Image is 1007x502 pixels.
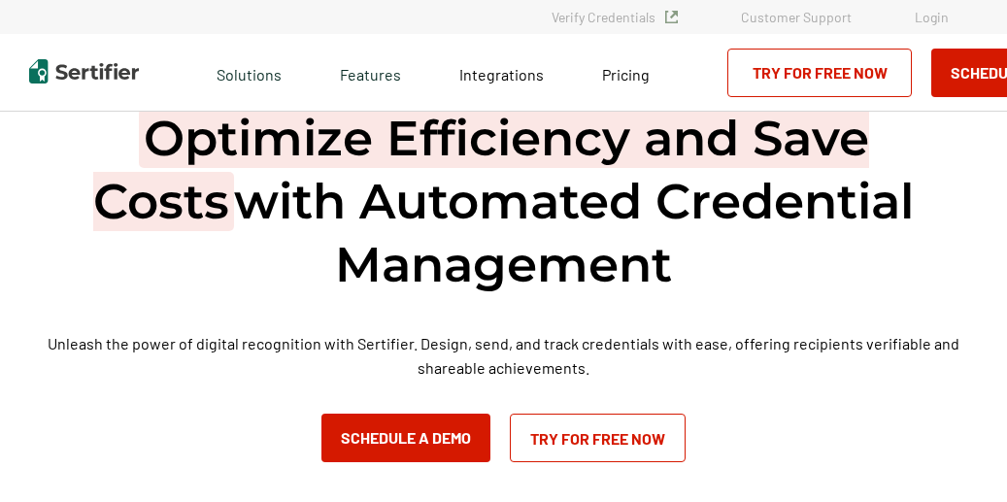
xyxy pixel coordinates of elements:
span: Features [340,60,401,84]
a: Try for Free Now [510,414,686,462]
span: Integrations [459,65,544,84]
a: Try for Free Now [727,49,912,97]
a: Pricing [602,60,650,84]
span: Pricing [602,65,650,84]
img: Sertifier | Digital Credentialing Platform [29,59,139,84]
a: Login [915,9,949,25]
a: Integrations [459,60,544,84]
p: Unleash the power of digital recognition with Sertifier. Design, send, and track credentials with... [16,331,991,380]
a: Verify Credentials [552,9,678,25]
span: Solutions [217,60,282,84]
img: Verified [665,11,678,23]
h1: with Automated Credential Management [16,107,991,296]
a: Customer Support [741,9,852,25]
